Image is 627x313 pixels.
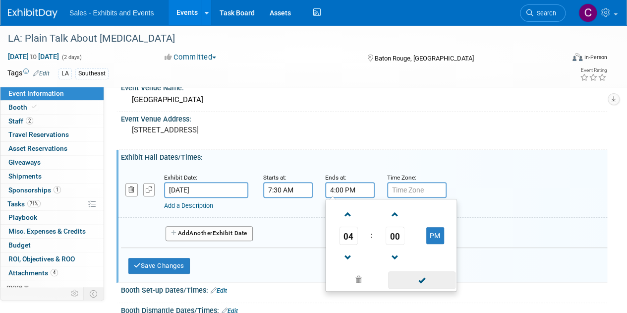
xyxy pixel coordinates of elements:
button: Committed [161,52,220,63]
a: Asset Reservations [0,142,104,155]
a: Booth [0,101,104,114]
a: more [0,280,104,294]
button: PM [426,227,444,244]
span: Event Information [8,89,64,97]
div: In-Person [584,54,607,61]
a: Add a Description [164,202,213,209]
a: Increment Minute [386,201,404,227]
a: Event Information [0,87,104,100]
span: more [6,283,22,291]
span: Playbook [8,213,37,221]
span: Baton Rouge, [GEOGRAPHIC_DATA] [374,55,473,62]
a: Increment Hour [339,201,358,227]
span: Another [189,230,213,237]
a: Edit [211,287,227,294]
span: (2 days) [61,54,82,61]
span: 2 [26,117,33,125]
span: Asset Reservations [8,144,67,152]
span: Budget [8,241,31,249]
input: End Time [325,182,375,198]
span: Sponsorships [8,186,61,194]
a: Shipments [0,170,104,183]
span: Pick Hour [339,227,358,245]
span: Staff [8,117,33,125]
input: Date [164,182,248,198]
input: Time Zone [387,182,447,198]
a: Clear selection [328,273,389,287]
span: Pick Minute [386,227,404,245]
span: Sales - Exhibits and Events [69,9,154,17]
span: 71% [27,200,41,207]
a: ROI, Objectives & ROO [0,252,104,266]
div: [GEOGRAPHIC_DATA] [128,92,600,108]
small: Time Zone: [387,174,416,181]
span: ROI, Objectives & ROO [8,255,75,263]
a: Edit [33,70,50,77]
span: 1 [54,186,61,193]
pre: [STREET_ADDRESS] [132,125,313,134]
button: Save Changes [128,258,190,274]
a: Tasks71% [0,197,104,211]
div: LA [58,68,72,79]
span: Tasks [7,200,41,208]
i: Booth reservation complete [32,104,37,110]
small: Exhibit Date: [164,174,197,181]
a: Travel Reservations [0,128,104,141]
a: Giveaways [0,156,104,169]
a: Done [388,274,456,288]
a: Sponsorships1 [0,184,104,197]
button: AddAnotherExhibit Date [166,226,253,241]
img: ExhibitDay [8,8,57,18]
span: Search [533,9,556,17]
small: Ends at: [325,174,346,181]
a: Decrement Minute [386,245,404,270]
td: Personalize Event Tab Strip [66,287,84,300]
div: LA: Plain Talk About [MEDICAL_DATA] [4,30,556,48]
a: Attachments4 [0,266,104,280]
div: Event Rating [580,68,607,73]
a: Playbook [0,211,104,224]
span: Shipments [8,172,42,180]
a: Staff2 [0,115,104,128]
td: : [369,227,374,245]
span: 4 [51,269,58,276]
span: Travel Reservations [8,130,69,138]
span: to [29,53,38,61]
small: Starts at: [263,174,286,181]
a: Budget [0,239,104,252]
div: Event Venue Address: [121,112,607,124]
a: Decrement Hour [339,245,358,270]
a: Search [520,4,566,22]
img: Format-Inperson.png [572,53,582,61]
div: Southeast [75,68,109,79]
div: Event Format [519,52,607,66]
img: Christine Lurz [578,3,597,22]
span: Misc. Expenses & Credits [8,227,86,235]
div: Exhibit Hall Dates/Times: [121,150,607,162]
span: Giveaways [8,158,41,166]
span: Attachments [8,269,58,277]
a: Misc. Expenses & Credits [0,225,104,238]
span: [DATE] [DATE] [7,52,59,61]
input: Start Time [263,182,313,198]
td: Tags [7,68,50,79]
span: Booth [8,103,39,111]
div: Booth Set-up Dates/Times: [121,283,607,296]
td: Toggle Event Tabs [84,287,104,300]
